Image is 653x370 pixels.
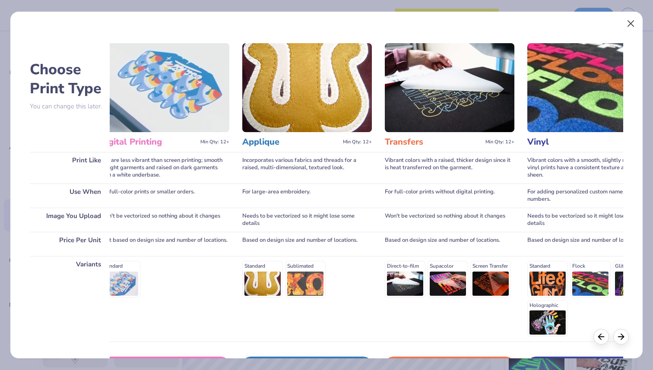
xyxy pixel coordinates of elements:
h3: Transfers [385,136,482,148]
div: Price Per Unit [30,232,110,256]
div: Won't be vectorized so nothing about it changes [100,208,229,232]
img: Transfers [385,43,514,132]
div: For full-color prints without digital printing. [385,183,514,208]
div: For large-area embroidery. [242,183,372,208]
div: Vibrant colors with a raised, thicker design since it is heat transferred on the garment. [385,152,514,183]
span: Min Qty: 12+ [343,139,372,145]
div: For full-color prints or smaller orders. [100,183,229,208]
h3: Applique [242,136,339,148]
div: Image You Upload [30,208,110,232]
div: Print Like [30,152,110,183]
div: Based on design size and number of locations. [385,232,514,256]
h3: Vinyl [527,136,624,148]
p: You can change this later. [30,103,110,110]
img: Digital Printing [100,43,229,132]
div: Variants [30,256,110,342]
img: Applique [242,43,372,132]
div: Incorporates various fabrics and threads for a raised, multi-dimensional, textured look. [242,152,372,183]
div: Based on design size and number of locations. [242,232,372,256]
span: Min Qty: 12+ [485,139,514,145]
div: Inks are less vibrant than screen printing; smooth on light garments and raised on dark garments ... [100,152,229,183]
span: Min Qty: 12+ [200,139,229,145]
div: Use When [30,183,110,208]
h2: Choose Print Type [30,60,110,98]
div: Cost based on design size and number of locations. [100,232,229,256]
h3: Digital Printing [100,136,197,148]
div: Won't be vectorized so nothing about it changes [385,208,514,232]
button: Close [623,16,639,32]
div: Needs to be vectorized so it might lose some details [242,208,372,232]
